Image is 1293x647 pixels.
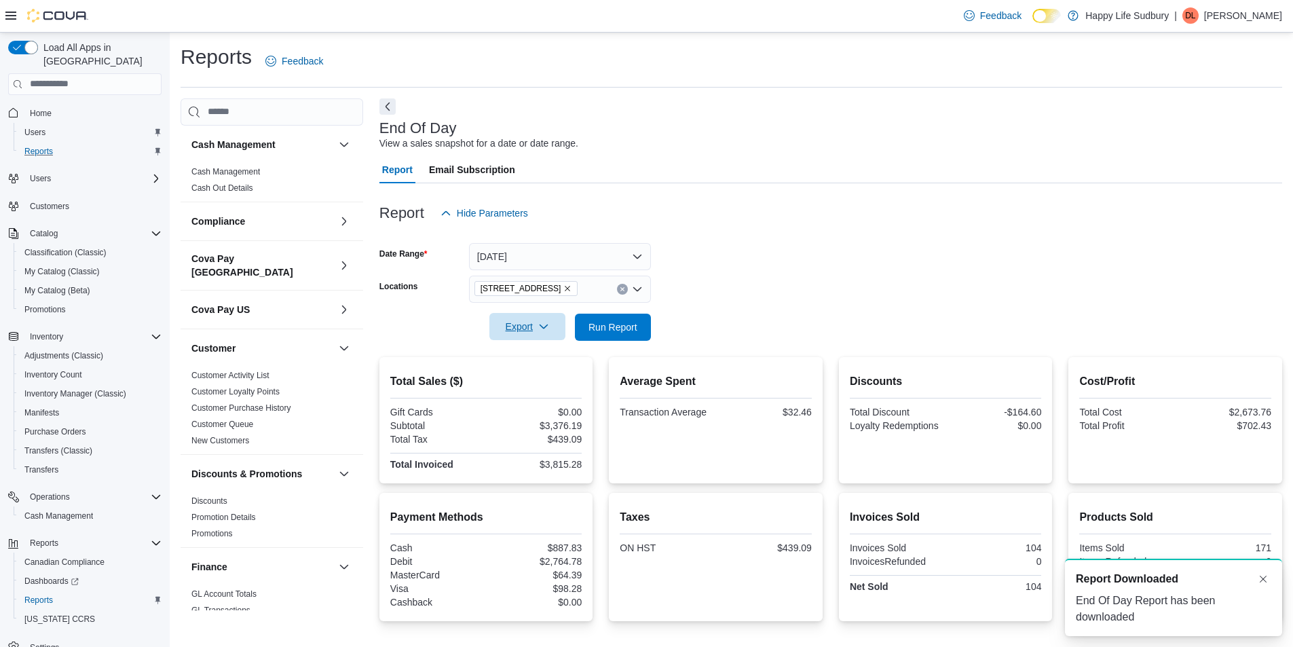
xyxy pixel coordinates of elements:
[14,123,167,142] button: Users
[390,570,483,580] div: MasterCard
[24,407,59,418] span: Manifests
[191,215,245,228] h3: Compliance
[19,282,162,299] span: My Catalog (Beta)
[30,492,70,502] span: Operations
[19,554,110,570] a: Canadian Compliance
[575,314,651,341] button: Run Report
[1204,7,1282,24] p: [PERSON_NAME]
[14,441,167,460] button: Transfers (Classic)
[181,367,363,454] div: Customer
[191,138,333,151] button: Cash Management
[3,327,167,346] button: Inventory
[379,136,578,151] div: View a sales snapshot for a date or date range.
[489,313,565,340] button: Export
[489,570,582,580] div: $64.39
[1178,407,1271,418] div: $2,673.76
[14,346,167,365] button: Adjustments (Classic)
[457,206,528,220] span: Hide Parameters
[260,48,329,75] a: Feedback
[24,170,162,187] span: Users
[191,370,269,381] span: Customer Activity List
[390,407,483,418] div: Gift Cards
[38,41,162,68] span: Load All Apps in [GEOGRAPHIC_DATA]
[24,198,162,215] span: Customers
[620,407,713,418] div: Transaction Average
[19,367,88,383] a: Inventory Count
[588,320,637,334] span: Run Report
[19,424,162,440] span: Purchase Orders
[30,173,51,184] span: Users
[191,215,333,228] button: Compliance
[14,610,167,629] button: [US_STATE] CCRS
[19,592,58,608] a: Reports
[24,127,45,138] span: Users
[1182,7,1199,24] div: David Law
[19,573,162,589] span: Dashboards
[191,589,257,599] a: GL Account Totals
[191,166,260,177] span: Cash Management
[191,529,233,538] a: Promotions
[1079,373,1271,390] h2: Cost/Profit
[19,508,98,524] a: Cash Management
[850,420,943,431] div: Loyalty Redemptions
[24,304,66,315] span: Promotions
[850,581,888,592] strong: Net Sold
[19,508,162,524] span: Cash Management
[850,542,943,553] div: Invoices Sold
[191,403,291,413] a: Customer Purchase History
[336,136,352,153] button: Cash Management
[30,331,63,342] span: Inventory
[19,592,162,608] span: Reports
[24,225,162,242] span: Catalog
[191,589,257,599] span: GL Account Totals
[24,445,92,456] span: Transfers (Classic)
[1079,509,1271,525] h2: Products Sold
[191,403,291,413] span: Customer Purchase History
[390,373,582,390] h2: Total Sales ($)
[1178,542,1271,553] div: 171
[620,373,812,390] h2: Average Spent
[191,419,253,430] span: Customer Queue
[19,124,51,141] a: Users
[191,513,256,522] a: Promotion Details
[14,460,167,479] button: Transfers
[489,420,582,431] div: $3,376.19
[1076,571,1271,587] div: Notification
[850,373,1042,390] h2: Discounts
[19,386,132,402] a: Inventory Manager (Classic)
[429,156,515,183] span: Email Subscription
[30,108,52,119] span: Home
[19,143,58,160] a: Reports
[948,407,1041,418] div: -$164.60
[1178,420,1271,431] div: $702.43
[489,556,582,567] div: $2,764.78
[30,201,69,212] span: Customers
[24,595,53,606] span: Reports
[3,487,167,506] button: Operations
[379,120,457,136] h3: End Of Day
[14,403,167,422] button: Manifests
[390,597,483,608] div: Cashback
[191,387,280,396] a: Customer Loyalty Points
[24,329,69,345] button: Inventory
[19,244,162,261] span: Classification (Classic)
[489,542,582,553] div: $887.83
[1076,571,1178,587] span: Report Downloaded
[3,534,167,553] button: Reports
[980,9,1022,22] span: Feedback
[191,371,269,380] a: Customer Activity List
[24,198,75,215] a: Customers
[850,407,943,418] div: Total Discount
[958,2,1027,29] a: Feedback
[191,528,233,539] span: Promotions
[191,138,276,151] h3: Cash Management
[24,489,75,505] button: Operations
[191,606,250,615] a: GL Transactions
[14,142,167,161] button: Reports
[19,301,71,318] a: Promotions
[390,420,483,431] div: Subtotal
[24,576,79,587] span: Dashboards
[19,244,112,261] a: Classification (Classic)
[14,262,167,281] button: My Catalog (Classic)
[24,535,162,551] span: Reports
